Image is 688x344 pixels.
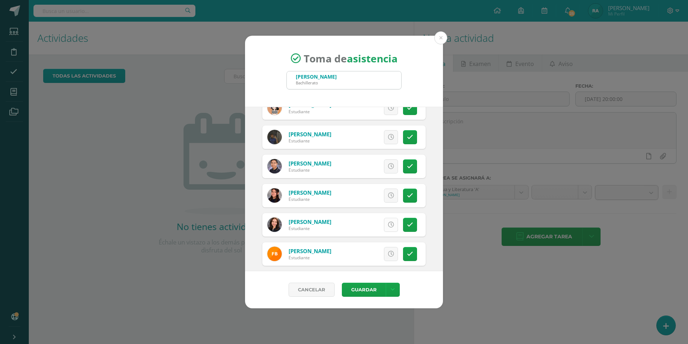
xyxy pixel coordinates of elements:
input: Busca un grado o sección aquí... [287,71,401,89]
button: Close (Esc) [434,31,447,44]
a: [PERSON_NAME] [289,160,331,167]
button: Guardar [342,283,386,297]
div: Estudiante [289,109,331,115]
a: [PERSON_NAME] [289,247,331,255]
span: Toma de [304,52,398,65]
div: [PERSON_NAME] [296,73,337,80]
div: Estudiante [289,138,331,144]
strong: asistencia [347,52,398,65]
img: 9db46294ef54f8706d251c65d9a14ce0.png [267,247,282,261]
img: 1ec36a1bd6566244a08962e2e188ebea.png [267,217,282,232]
img: 538ef9fad96f0415af82e03a5c5c9d1e.png [267,101,282,115]
div: Estudiante [289,255,331,261]
div: Bachillerato [296,80,337,85]
a: Cancelar [289,283,335,297]
div: Estudiante [289,167,331,173]
a: [PERSON_NAME] [289,189,331,196]
div: Estudiante [289,196,331,202]
a: [PERSON_NAME] [289,131,331,138]
img: 80f565180809f080e7f96b504fc48796.png [267,188,282,203]
img: 8b70541adb11bfee0fae2b8b8f0c39e1.png [267,130,282,144]
a: [PERSON_NAME] [289,218,331,225]
img: 826da7588de3193f7bdd37ee5d76658b.png [267,159,282,173]
div: Estudiante [289,225,331,231]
